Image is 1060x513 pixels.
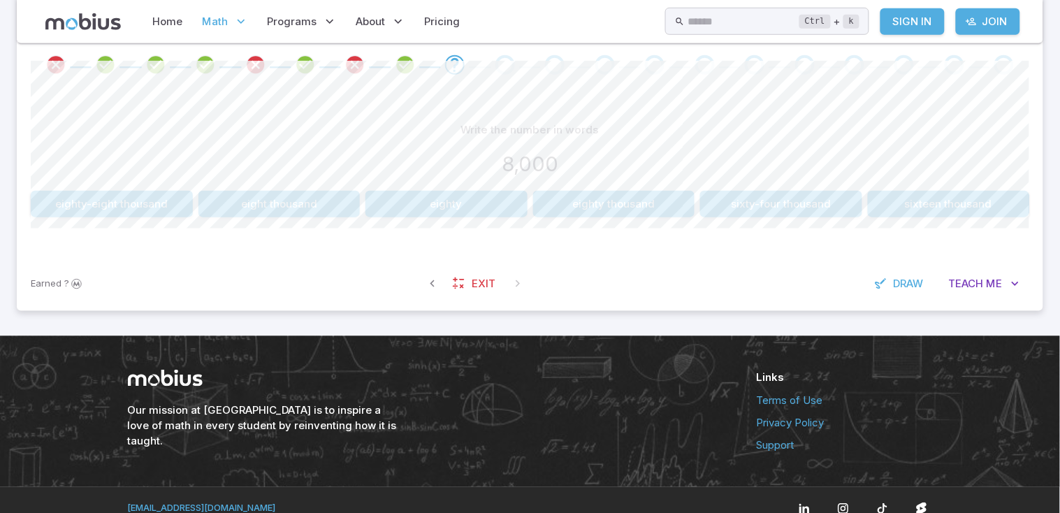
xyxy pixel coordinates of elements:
button: Draw [867,270,934,297]
kbd: Ctrl [799,15,831,29]
span: On Latest Question [505,271,530,296]
div: Review your answer [96,55,115,75]
div: Review your answer [46,55,66,75]
a: Home [149,6,187,38]
div: Go to the next question [745,55,764,75]
div: Go to the next question [894,55,914,75]
div: Go to the next question [695,55,715,75]
div: Go to the next question [545,55,565,75]
div: Review your answer [296,55,315,75]
p: Sign In to earn Mobius dollars [31,277,84,291]
div: Go to the next question [795,55,815,75]
a: Privacy Policy [757,416,933,431]
div: Go to the next question [595,55,615,75]
div: Go to the next question [845,55,864,75]
span: Previous Question [420,271,445,296]
div: Review your answer [246,55,266,75]
div: Go to the next question [945,55,964,75]
span: Draw [894,276,924,291]
div: Review your answer [196,55,215,75]
span: Exit [472,276,495,291]
button: eighty [365,191,528,217]
button: sixteen thousand [868,191,1030,217]
h6: Our mission at [GEOGRAPHIC_DATA] is to inspire a love of math in every student by reinventing how... [128,403,400,449]
h6: Links [757,370,933,385]
a: Exit [445,270,505,297]
a: Join [956,8,1020,35]
div: Review your answer [146,55,166,75]
kbd: k [843,15,859,29]
p: Write the number in words [461,122,600,138]
button: sixty-four thousand [700,191,862,217]
button: eighty-eight thousand [31,191,193,217]
div: Go to the next question [645,55,665,75]
a: Support [757,438,933,454]
span: About [356,14,386,29]
span: Me [987,276,1003,291]
div: Go to the next question [994,55,1014,75]
div: Go to the next question [495,55,515,75]
div: + [799,13,859,30]
a: Terms of Use [757,393,933,409]
span: Programs [268,14,317,29]
a: Sign In [880,8,945,35]
button: eighty thousand [533,191,695,217]
span: ? [64,277,69,291]
span: Earned [31,277,61,291]
span: Teach [949,276,984,291]
div: Review your answer [345,55,365,75]
a: Pricing [421,6,465,38]
button: eight thousand [198,191,361,217]
button: TeachMe [939,270,1029,297]
div: Go to the next question [445,55,465,75]
h3: 8,000 [502,149,558,180]
span: Math [203,14,228,29]
div: Review your answer [395,55,415,75]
